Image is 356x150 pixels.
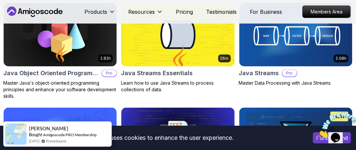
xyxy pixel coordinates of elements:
span: 1 [3,3,5,8]
img: Java Streams card [239,3,352,66]
img: Chat attention grabber [3,3,43,29]
p: Master Data Processing with Java Streams [239,80,353,86]
a: Java Streams card2.08hJava StreamsProMaster Data Processing with Java Streams [239,3,353,86]
p: Pro [102,70,116,76]
p: Pro [282,70,297,76]
a: Members Area [302,6,351,18]
button: Accept cookies [313,132,351,143]
p: 26m [220,56,229,61]
p: Master Java's object-oriented programming principles and enhance your software development skills. [3,80,117,99]
p: 2.82h [100,56,111,61]
button: Resources [129,8,163,21]
a: For Business [250,8,282,16]
button: Products [85,8,115,21]
a: Amigoscode PRO Membership [43,132,97,137]
a: Java Object Oriented Programming card2.82hJava Object Oriented ProgrammingProMaster Java's object... [3,3,117,99]
div: This website uses cookies to enhance the user experience. [5,131,303,145]
p: Learn how to use Java Streams to process collections of data. [121,80,235,93]
a: ProveSource [46,138,66,144]
p: Products [85,8,107,16]
img: provesource social proof notification image [5,123,27,145]
p: Resources [129,8,155,16]
h2: Java Object Oriented Programming [3,69,99,78]
a: Java Streams Essentials card26mJava Streams EssentialsLearn how to use Java Streams to process co... [121,3,235,93]
a: Testimonials [206,8,237,16]
span: [DATE] [29,138,39,144]
img: Java Object Oriented Programming card [4,3,117,66]
iframe: chat widget [315,109,356,140]
span: Bought [29,132,42,137]
p: 2.08h [336,56,346,61]
a: Pricing [176,8,193,16]
h2: Java Streams [239,69,279,78]
h2: Java Streams Essentials [121,69,193,78]
img: Java Streams Essentials card [121,3,234,66]
span: [PERSON_NAME] [29,126,68,131]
